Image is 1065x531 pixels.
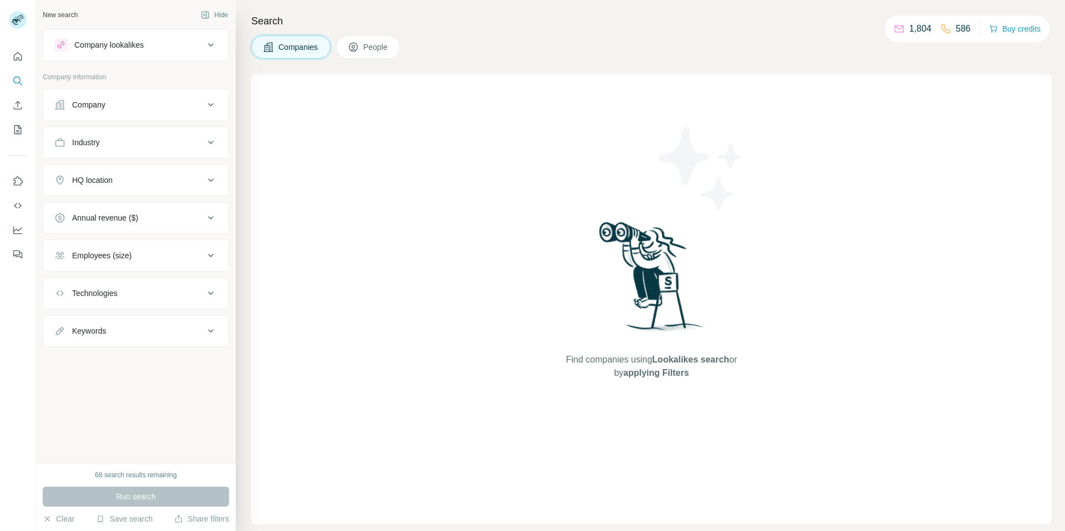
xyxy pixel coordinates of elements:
[43,10,78,20] div: New search
[74,39,144,50] div: Company lookalikes
[9,171,27,191] button: Use Surfe on LinkedIn
[43,72,229,82] p: Company information
[72,175,113,186] div: HQ location
[72,99,105,110] div: Company
[43,242,229,269] button: Employees (size)
[96,513,153,524] button: Save search
[174,513,229,524] button: Share filters
[95,470,176,480] div: 68 search results remaining
[278,42,319,53] span: Companies
[9,220,27,240] button: Dashboard
[43,280,229,307] button: Technologies
[43,32,229,58] button: Company lookalikes
[909,22,931,35] p: 1,804
[72,250,131,261] div: Employees (size)
[562,353,740,380] span: Find companies using or by
[72,212,138,223] div: Annual revenue ($)
[43,167,229,193] button: HQ location
[72,325,106,336] div: Keywords
[594,219,709,343] img: Surfe Illustration - Woman searching with binoculars
[9,120,27,140] button: My lists
[43,318,229,344] button: Keywords
[43,91,229,118] button: Company
[652,119,752,218] img: Surfe Illustration - Stars
[623,368,689,377] span: applying Filters
[9,95,27,115] button: Enrich CSV
[9,71,27,91] button: Search
[9,196,27,216] button: Use Surfe API
[43,205,229,231] button: Annual revenue ($)
[72,288,118,299] div: Technologies
[9,47,27,67] button: Quick start
[193,7,236,23] button: Hide
[43,129,229,156] button: Industry
[956,22,971,35] p: 586
[363,42,389,53] span: People
[251,13,1052,29] h4: Search
[72,137,100,148] div: Industry
[43,513,74,524] button: Clear
[989,21,1041,37] button: Buy credits
[9,244,27,264] button: Feedback
[652,355,729,364] span: Lookalikes search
